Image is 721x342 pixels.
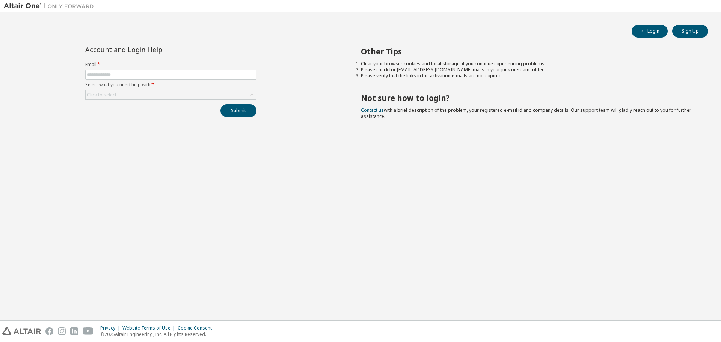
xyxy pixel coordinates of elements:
div: Click to select [87,92,116,98]
li: Clear your browser cookies and local storage, if you continue experiencing problems. [361,61,695,67]
span: with a brief description of the problem, your registered e-mail id and company details. Our suppo... [361,107,691,119]
li: Please check for [EMAIL_ADDRESS][DOMAIN_NAME] mails in your junk or spam folder. [361,67,695,73]
div: Cookie Consent [178,325,216,331]
img: instagram.svg [58,327,66,335]
img: altair_logo.svg [2,327,41,335]
button: Login [632,25,668,38]
p: © 2025 Altair Engineering, Inc. All Rights Reserved. [100,331,216,337]
button: Submit [220,104,256,117]
img: youtube.svg [83,327,94,335]
div: Account and Login Help [85,47,222,53]
img: facebook.svg [45,327,53,335]
h2: Not sure how to login? [361,93,695,103]
li: Please verify that the links in the activation e-mails are not expired. [361,73,695,79]
button: Sign Up [672,25,708,38]
img: linkedin.svg [70,327,78,335]
label: Select what you need help with [85,82,256,88]
div: Click to select [86,90,256,99]
div: Website Terms of Use [122,325,178,331]
img: Altair One [4,2,98,10]
a: Contact us [361,107,384,113]
h2: Other Tips [361,47,695,56]
label: Email [85,62,256,68]
div: Privacy [100,325,122,331]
